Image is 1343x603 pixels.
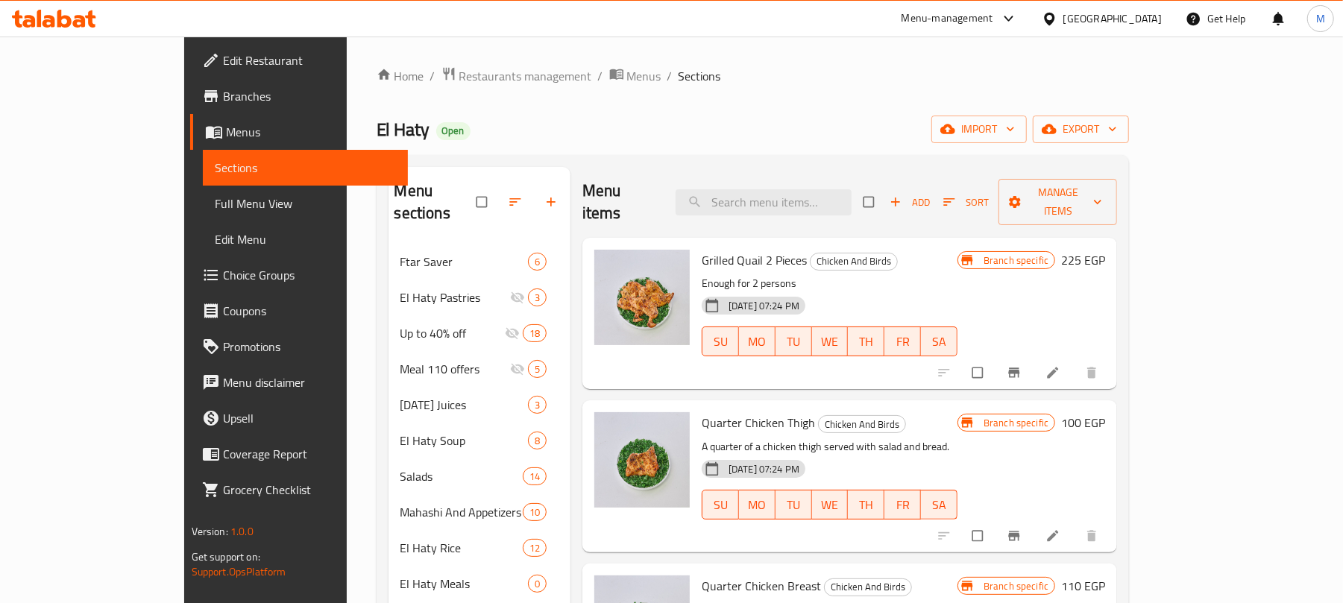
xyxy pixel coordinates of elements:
span: 18 [523,326,546,341]
button: SU [702,490,739,520]
div: items [523,503,547,521]
a: Sections [203,150,409,186]
span: Promotions [223,338,397,356]
span: Meal 110 offers [400,360,510,378]
h6: 225 EGP [1061,250,1105,271]
div: Chicken And Birds [810,253,898,271]
div: El Haty Meals0 [389,566,570,602]
button: Sort [940,191,993,214]
span: TH [854,494,878,516]
div: Open [436,122,471,140]
span: Quarter Chicken Thigh [702,411,815,434]
li: / [598,67,603,85]
div: Chicken And Birds [818,415,906,433]
span: Add item [886,191,934,214]
div: [GEOGRAPHIC_DATA] [1063,10,1162,27]
span: Grocery Checklist [223,481,397,499]
div: items [528,288,547,306]
span: Branch specific [978,579,1054,593]
span: El Haty Rice [400,539,523,557]
span: SU [708,331,733,353]
span: Version: [192,522,228,541]
img: Grilled Quail 2 Pieces [594,250,690,345]
button: WE [812,326,849,356]
span: TH [854,331,878,353]
span: Sort items [934,191,998,214]
span: WE [818,331,843,353]
span: Menus [627,67,661,85]
span: Select to update [963,522,995,550]
span: import [943,120,1015,139]
a: Edit Menu [203,221,409,257]
div: items [528,360,547,378]
svg: Inactive section [505,326,520,341]
a: Promotions [190,329,409,364]
span: Sort sections [499,186,535,218]
span: Full Menu View [215,195,397,212]
button: SU [702,326,739,356]
a: Grocery Checklist [190,472,409,508]
span: El Haty Meals [400,575,528,593]
button: import [931,116,1027,143]
a: Support.OpsPlatform [192,562,286,581]
span: El Haty Pastries [400,288,510,306]
span: [DATE] 07:24 PM [723,299,805,313]
div: items [528,432,547,449]
span: Coupons [223,302,397,320]
span: Branch specific [978,253,1054,268]
button: TU [776,326,812,356]
span: Select to update [963,359,995,387]
div: Meal 110 offers5 [389,351,570,387]
span: Grilled Quail 2 Pieces [702,249,807,271]
span: Ftar Saver [400,253,528,271]
span: SA [927,494,952,516]
button: Add section [535,186,570,218]
li: / [430,67,435,85]
span: FR [890,331,915,353]
input: search [676,189,852,215]
span: 1.0.0 [230,522,254,541]
button: Manage items [998,179,1117,225]
button: MO [739,490,776,520]
span: 8 [529,434,546,448]
span: Get support on: [192,547,260,566]
button: SA [921,326,957,356]
span: Menu disclaimer [223,373,397,391]
div: El Haty Soup [400,432,528,449]
nav: breadcrumb [377,66,1130,86]
button: WE [812,490,849,520]
a: Menu disclaimer [190,364,409,400]
span: 3 [529,398,546,412]
button: SA [921,490,957,520]
span: Branch specific [978,416,1054,430]
h6: 110 EGP [1061,575,1105,596]
span: Quarter Chicken Breast [702,575,821,597]
p: Enough for 2 persons [702,274,957,293]
a: Edit Restaurant [190,42,409,78]
span: Edit Menu [215,230,397,248]
span: Select all sections [468,188,499,216]
span: 6 [529,255,546,269]
span: Mahashi And Appetizers [400,503,523,521]
span: Salads [400,467,523,485]
span: FR [890,494,915,516]
div: items [528,253,547,271]
span: [DATE] 07:24 PM [723,462,805,476]
div: El Haty Rice12 [389,530,570,566]
a: Branches [190,78,409,114]
div: El Haty Soup8 [389,423,570,458]
button: MO [739,326,776,356]
span: Menus [226,123,397,141]
a: Coverage Report [190,436,409,472]
span: Choice Groups [223,266,397,284]
a: Menus [609,66,661,86]
button: export [1033,116,1129,143]
span: Chicken And Birds [811,253,897,270]
a: Edit menu item [1045,365,1063,380]
span: WE [818,494,843,516]
button: Branch-specific-item [998,520,1034,552]
span: Select section [855,188,886,216]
